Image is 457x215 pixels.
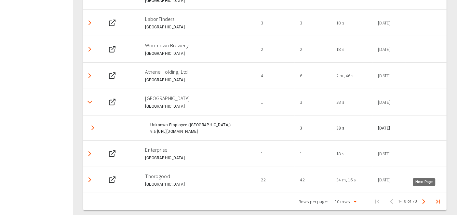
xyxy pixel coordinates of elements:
[378,72,401,79] p: [DATE]
[145,68,250,76] p: Athene Holding, Ltd
[378,177,401,183] p: [DATE]
[83,16,96,29] button: Detail panel visibility toggle
[106,16,119,29] button: Web Site
[413,178,435,186] div: Next Page
[106,96,119,109] button: Web Site
[336,99,368,105] p: 38 s
[336,46,368,53] p: 18 s
[106,43,119,56] button: Web Site
[398,198,417,205] span: 1-10 of 70
[378,126,390,131] span: [DATE]
[378,99,401,105] p: [DATE]
[336,150,368,157] p: 18 s
[145,15,250,23] p: Labor Finders
[330,197,359,207] div: 10 rows
[261,177,290,183] p: 22
[145,182,185,187] span: [GEOGRAPHIC_DATA]
[83,96,96,109] button: Detail panel visibility toggle
[145,94,250,102] p: [GEOGRAPHIC_DATA]
[378,46,401,53] p: [DATE]
[261,20,290,26] p: 3
[261,150,290,157] p: 1
[145,78,185,82] span: [GEOGRAPHIC_DATA]
[336,72,368,79] p: 2 m, 46 s
[336,20,368,26] p: 18 s
[333,198,351,205] div: 10 rows
[370,194,385,209] span: First Page
[300,46,326,53] p: 2
[300,20,326,26] p: 3
[106,69,119,82] button: Web Site
[261,46,290,53] p: 2
[300,99,326,105] p: 3
[261,99,290,105] p: 1
[106,173,119,186] button: Web Site
[261,72,290,79] p: 4
[83,173,96,186] button: Detail panel visibility toggle
[150,129,250,135] div: via [URL][DOMAIN_NAME]
[83,69,96,82] button: Detail panel visibility toggle
[145,104,185,109] span: [GEOGRAPHIC_DATA]
[299,198,328,205] p: Rows per page:
[378,20,401,26] p: [DATE]
[150,123,231,127] span: Unknown Employee ([GEOGRAPHIC_DATA])
[145,51,185,56] span: [GEOGRAPHIC_DATA]
[145,156,185,160] span: [GEOGRAPHIC_DATA]
[417,195,430,208] button: Next Page
[145,172,250,180] p: Thorogood
[336,177,368,183] p: 34 m, 16 s
[106,147,119,160] button: Web Site
[86,121,99,134] button: Detail panel visibility toggle
[83,43,96,56] button: Detail panel visibility toggle
[336,126,344,131] span: 38 s
[83,147,96,160] button: Detail panel visibility toggle
[145,146,250,154] p: Enterprise
[300,126,302,131] span: 3
[385,195,398,208] span: Previous Page
[145,25,185,29] span: [GEOGRAPHIC_DATA]
[145,41,250,49] p: Wormtown Brewery
[300,72,326,79] p: 6
[378,150,401,157] p: [DATE]
[300,150,326,157] p: 1
[430,194,446,209] button: Last Page
[300,177,326,183] p: 42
